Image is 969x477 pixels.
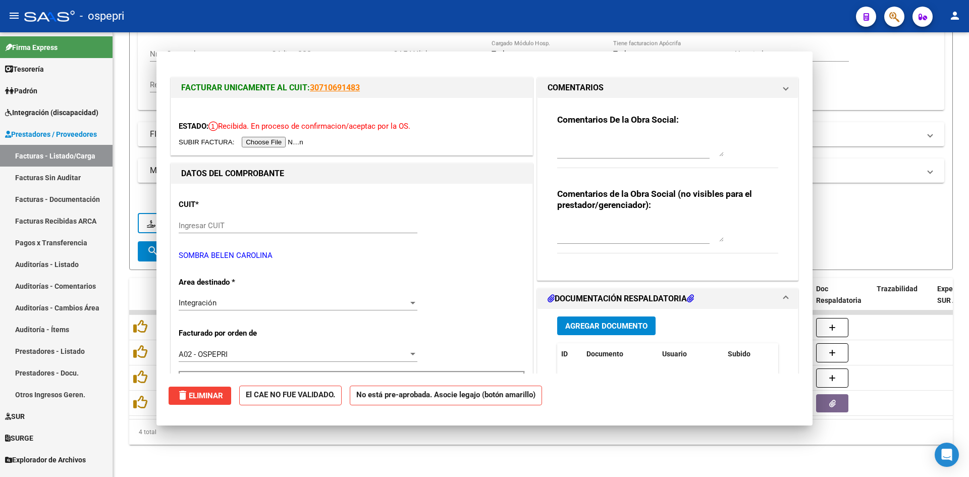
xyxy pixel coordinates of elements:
span: Agregar Documento [565,322,648,331]
mat-icon: person [949,10,961,22]
a: 30710691483 [310,83,360,92]
span: ID [561,350,568,358]
mat-icon: delete [177,389,189,401]
mat-expansion-panel-header: COMENTARIOS [537,78,798,98]
strong: El CAE NO FUE VALIDADO. [239,386,342,405]
mat-panel-title: MAS FILTROS [150,165,920,176]
mat-panel-title: FILTROS DE INTEGRACION [150,129,920,140]
div: Open Intercom Messenger [935,443,959,467]
strong: No está pre-aprobada. Asocie legajo (botón amarillo) [350,386,542,405]
span: Integración (discapacidad) [5,107,98,118]
mat-expansion-panel-header: DOCUMENTACIÓN RESPALDATORIA [537,289,798,309]
datatable-header-cell: Trazabilidad [873,278,933,323]
span: Buscar Comprobante [147,247,247,256]
datatable-header-cell: Documento [582,343,658,365]
h1: COMENTARIOS [548,82,604,94]
strong: Comentarios De la Obra Social: [557,115,679,125]
span: SURGE [5,433,33,444]
span: Tesorería [5,64,44,75]
span: Subido [728,350,750,358]
span: ESTADO: [179,122,208,131]
span: Conf. no pedidas [147,219,224,228]
span: Explorador de Archivos [5,454,86,465]
datatable-header-cell: Usuario [658,343,724,365]
strong: DATOS DEL COMPROBANTE [181,169,284,178]
p: Area destinado * [179,277,283,288]
span: - ospepri [80,5,124,27]
h4: - filtros rápidos Integración - [138,194,944,205]
div: 4 total [129,419,953,445]
span: FACTURAR UNICAMENTE AL CUIT: [181,83,310,92]
strong: Comentarios de la Obra Social (no visibles para el prestador/gerenciador): [557,189,752,210]
span: Todos [613,49,634,59]
p: SOMBRA BELEN CAROLINA [179,250,525,261]
span: Doc Respaldatoria [816,285,862,304]
button: Eliminar [169,387,231,405]
div: COMENTARIOS [537,98,798,281]
span: Integración [179,298,217,307]
datatable-header-cell: Doc Respaldatoria [812,278,873,323]
span: Firma Express [5,42,58,53]
span: Prestadores / Proveedores [5,129,97,140]
span: Recibida. En proceso de confirmacion/aceptac por la OS. [208,122,410,131]
mat-icon: search [147,245,159,257]
span: Padrón [5,85,37,96]
h1: DOCUMENTACIÓN RESPALDATORIA [548,293,694,305]
span: CAE Válido [393,49,475,59]
datatable-header-cell: Acción [774,343,825,365]
span: SUR [5,411,25,422]
button: Agregar Documento [557,316,656,335]
datatable-header-cell: Subido [724,343,774,365]
span: Usuario [662,350,687,358]
datatable-header-cell: ID [557,343,582,365]
span: Eliminar [177,391,223,400]
span: Todos [492,49,513,59]
span: Documento [586,350,623,358]
span: Trazabilidad [877,285,918,293]
p: CUIT [179,199,283,210]
p: Facturado por orden de [179,328,283,339]
span: A02 - OSPEPRI [179,350,228,359]
mat-icon: menu [8,10,20,22]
